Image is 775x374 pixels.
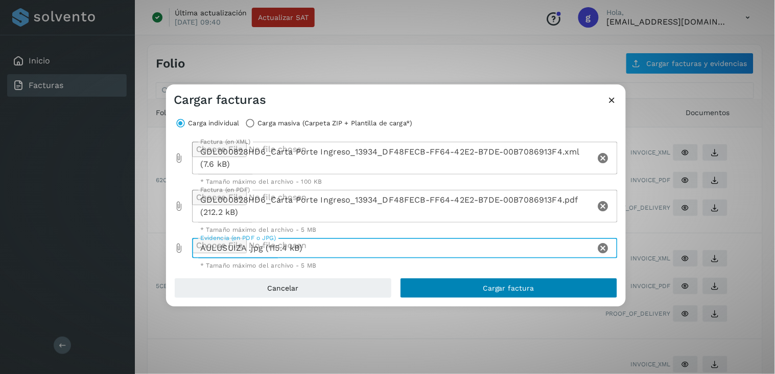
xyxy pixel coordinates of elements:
i: Clear Evidencia (en PDF o JPG) [597,242,609,254]
div: AULUSUIZA .jpg (115.4 kB) [192,238,595,258]
button: Cancelar [174,278,392,298]
label: Carga masiva (Carpeta ZIP + Plantilla de carga*) [257,116,412,130]
span: Cargar factura [483,284,534,292]
div: * Tamaño máximo del archivo - 5 MB [200,262,609,269]
i: Factura (en PDF) prepended action [174,201,184,211]
div: GDL000828HD6_Carta Porte Ingreso_13934_DF48FECB-FF64-42E2-B7DE-00B7086913F4.pdf (212.2 kB) [192,190,595,223]
div: * Tamaño máximo del archivo - 5 MB [200,227,609,233]
button: Cargar factura [400,278,618,298]
span: Cancelar [267,284,298,292]
i: Factura (en XML) prepended action [174,153,184,163]
h3: Cargar facturas [174,93,267,107]
div: GDL000828HD6_Carta Porte Ingreso_13934_DF48FECB-FF64-42E2-B7DE-00B7086913F4.xml (7.6 kB) [192,142,595,174]
div: * Tamaño máximo del archivo - 100 KB [200,179,609,185]
i: Clear Factura (en XML) [597,152,609,164]
i: Clear Factura (en PDF) [597,200,609,212]
i: Evidencia (en PDF o JPG) prepended action [174,243,184,253]
label: Carga individual [189,116,240,130]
